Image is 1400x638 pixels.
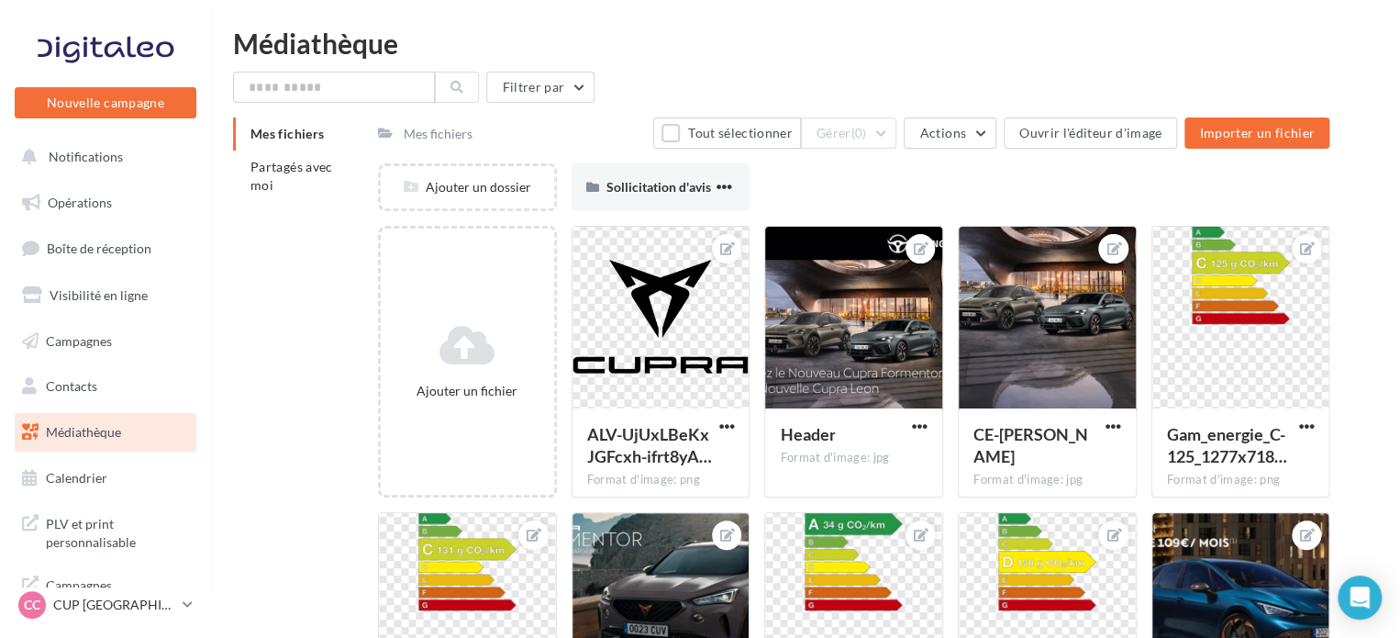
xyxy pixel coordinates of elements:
span: CC [24,596,40,614]
a: CC CUP [GEOGRAPHIC_DATA] [15,588,196,622]
div: Format d'image: png [1167,472,1315,488]
span: Calendrier [46,470,107,486]
span: Contacts [46,378,97,394]
button: Ouvrir l'éditeur d'image [1004,118,1177,149]
button: Nouvelle campagne [15,87,196,118]
a: Campagnes [11,322,200,361]
div: Open Intercom Messenger [1338,576,1382,620]
button: Tout sélectionner [653,118,800,149]
a: Campagnes DataOnDemand [11,565,200,620]
button: Filtrer par [486,72,594,103]
span: (0) [851,126,867,140]
button: Actions [904,118,995,149]
span: Campagnes [46,332,112,348]
button: Gérer(0) [801,118,897,149]
div: Format d'image: png [587,472,735,488]
span: Campagnes DataOnDemand [46,573,189,612]
a: Calendrier [11,459,200,498]
a: Médiathèque [11,413,200,452]
p: CUP [GEOGRAPHIC_DATA] [53,596,175,614]
span: Visibilité en ligne [50,287,148,303]
a: Boîte de réception [11,229,200,268]
span: PLV et print personnalisable [46,511,189,551]
a: Contacts [11,367,200,406]
span: Notifications [49,149,123,164]
a: Visibilité en ligne [11,276,200,315]
span: Sollicitation d'avis [606,179,711,195]
span: Mes fichiers [250,126,324,141]
span: Boîte de réception [47,241,151,256]
span: Gam_energie_C-125_1277x718-Partenaires_POS_RVB [1167,424,1287,466]
button: Importer un fichier [1184,118,1329,149]
span: Partagés avec moi [250,159,333,193]
div: Médiathèque [233,29,1378,57]
span: CE-Leon-Formentor [973,424,1088,466]
span: Actions [919,125,965,140]
a: Opérations [11,184,200,222]
button: Notifications [11,138,193,176]
span: Header [780,424,835,444]
div: Ajouter un dossier [381,178,554,196]
span: ALV-UjUxLBeKxJGFcxh-ifrt8yABP597wAf-YI-RxVn1au-qTepNcTlw [587,424,712,466]
div: Ajouter un fichier [388,382,547,400]
div: Format d'image: jpg [780,450,928,466]
div: Mes fichiers [404,125,472,143]
span: Médiathèque [46,424,121,440]
div: Format d'image: jpg [973,472,1121,488]
a: PLV et print personnalisable [11,504,200,558]
span: Importer un fichier [1199,125,1315,140]
span: Opérations [48,195,112,210]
